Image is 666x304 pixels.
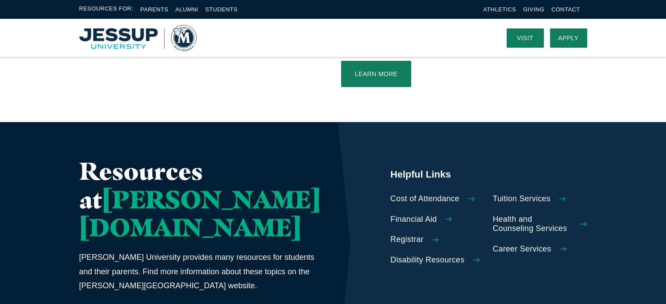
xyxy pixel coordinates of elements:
span: Cost of Attendance [391,194,460,204]
span: Resources For: [79,4,134,14]
p: [PERSON_NAME] University provides many resources for students and their parents. Find more inform... [79,250,321,293]
a: Giving [523,6,545,13]
a: Registrar [391,235,485,245]
a: Contact [551,6,580,13]
a: Cost of Attendance [391,194,485,204]
a: Students [205,6,238,13]
span: Health and Counseling Services [493,215,572,234]
a: Visit [507,28,544,48]
a: Tuition Services [493,194,587,204]
span: Financial Aid [391,215,437,224]
a: Learn More [341,61,411,87]
span: [PERSON_NAME][DOMAIN_NAME] [79,184,321,242]
a: Home [79,25,197,51]
span: Tuition Services [493,194,550,204]
h5: Helpful Links [391,168,587,181]
a: Disability Resources [391,255,485,265]
a: Health and Counseling Services [493,215,587,234]
a: Financial Aid [391,215,485,224]
a: Apply [550,28,587,48]
span: Disability Resources [391,255,465,265]
h2: Resources at [79,157,321,241]
a: Alumni [175,6,198,13]
a: Athletics [483,6,516,13]
span: Registrar [391,235,424,245]
span: Career Services [493,245,551,254]
a: Parents [141,6,169,13]
a: Career Services [493,245,587,254]
img: Multnomah University Logo [79,25,197,51]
